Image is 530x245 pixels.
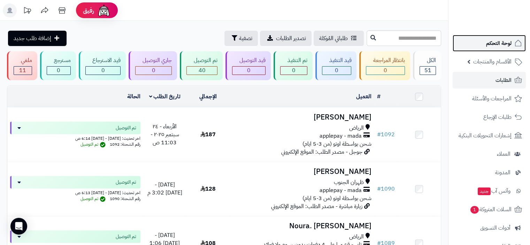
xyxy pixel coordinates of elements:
a: # [377,92,381,101]
span: طلباتي المُوكلة [319,34,348,43]
a: الكل51 [412,51,443,80]
span: السلات المتروكة [470,205,512,214]
div: تم التنفيذ [280,56,307,64]
a: مسترجع 0 [39,51,77,80]
a: تم التنفيذ 0 [272,51,314,80]
a: العملاء [453,146,526,162]
span: تم التوصيل [80,196,107,202]
h3: Noura. [PERSON_NAME] [232,222,371,230]
div: اخر تحديث: [DATE] - [DATE] 6:13 ص [10,189,140,196]
span: # [377,185,381,193]
a: الحالة [127,92,140,101]
span: شحن بواسطة اوتو (من 3-5 ايام) [302,194,371,202]
span: الرياض [349,233,364,241]
a: وآتس آبجديد [453,183,526,199]
span: تم التوصيل [116,124,136,131]
span: الطلبات [496,75,512,85]
div: 0 [232,67,265,75]
span: رقم الشحنة: 1092 [110,141,140,147]
a: بانتظار المراجعة 0 [358,51,412,80]
div: ملغي [14,56,32,64]
div: 0 [366,67,405,75]
span: تم التوصيل [116,179,136,186]
a: المدونة [453,164,526,181]
span: الأقسام والمنتجات [473,57,512,67]
span: 0 [247,66,251,75]
img: logo-2.png [483,18,523,32]
a: إشعارات التحويلات البنكية [453,127,526,144]
span: 0 [384,66,387,75]
span: جديد [478,187,491,195]
img: ai-face.png [97,3,111,17]
span: رقم الشحنة: 1090 [110,196,140,202]
div: مسترجع [47,56,71,64]
div: بانتظار المراجعة [366,56,405,64]
a: تصدير الطلبات [260,31,312,46]
button: تصفية [224,31,258,46]
a: العميل [356,92,371,101]
span: تم التوصيل [80,141,107,147]
a: الإجمالي [199,92,217,101]
a: ملغي 11 [6,51,39,80]
a: تم التوصيل 40 [178,51,224,80]
span: الرياض [349,124,364,132]
div: 40 [187,67,217,75]
h3: [PERSON_NAME] [232,168,371,176]
span: رفيق [83,6,94,15]
span: طلبات الإرجاع [483,112,512,122]
a: طلبات الإرجاع [453,109,526,125]
span: تم التوصيل [116,233,136,240]
div: قيد التوصيل [232,56,266,64]
span: وآتس آب [477,186,510,196]
div: 0 [86,67,121,75]
span: 0 [101,66,105,75]
span: المراجعات والأسئلة [472,94,512,104]
div: Open Intercom Messenger [10,218,27,235]
a: تاريخ الطلب [149,92,181,101]
span: 0 [292,66,295,75]
a: المراجعات والأسئلة [453,90,526,107]
div: 0 [136,67,171,75]
span: # [377,130,381,139]
h3: [PERSON_NAME] [232,113,371,121]
span: 0 [57,66,60,75]
a: أدوات التسويق [453,220,526,236]
a: السلات المتروكة1 [453,201,526,218]
span: تصدير الطلبات [276,34,306,43]
span: زيارة مباشرة - مصدر الطلب: الموقع الإلكتروني [271,202,362,210]
div: جاري التوصيل [135,56,172,64]
div: تم التوصيل [186,56,217,64]
span: 187 [200,130,216,139]
div: 11 [14,67,32,75]
span: 128 [200,185,216,193]
a: #1090 [377,185,395,193]
span: لوحة التحكم [486,38,512,48]
span: إضافة طلب جديد [14,34,51,43]
a: قيد الاسترجاع 0 [77,51,128,80]
span: applepay - mada [320,186,362,194]
span: العملاء [497,149,510,159]
span: تصفية [239,34,252,43]
a: الطلبات [453,72,526,89]
a: #1092 [377,130,395,139]
div: اخر تحديث: [DATE] - [DATE] 6:14 ص [10,134,140,141]
span: 1 [470,206,479,214]
div: 0 [47,67,70,75]
a: لوحة التحكم [453,35,526,52]
span: ظهران الجنوب [334,178,364,186]
div: قيد الاسترجاع [85,56,121,64]
span: 40 [199,66,206,75]
span: [DATE] - [DATE] 3:02 م [147,181,182,197]
span: إشعارات التحويلات البنكية [459,131,512,140]
a: إضافة طلب جديد [8,31,67,46]
span: شحن بواسطة اوتو (من 3-5 ايام) [302,140,371,148]
span: 11 [19,66,26,75]
span: المدونة [495,168,510,177]
a: قيد التنفيذ 0 [314,51,358,80]
a: جاري التوصيل 0 [127,51,178,80]
span: 0 [335,66,338,75]
div: 0 [281,67,307,75]
div: 0 [322,67,351,75]
span: جوجل - مصدر الطلب: الموقع الإلكتروني [281,148,362,156]
div: قيد التنفيذ [322,56,352,64]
